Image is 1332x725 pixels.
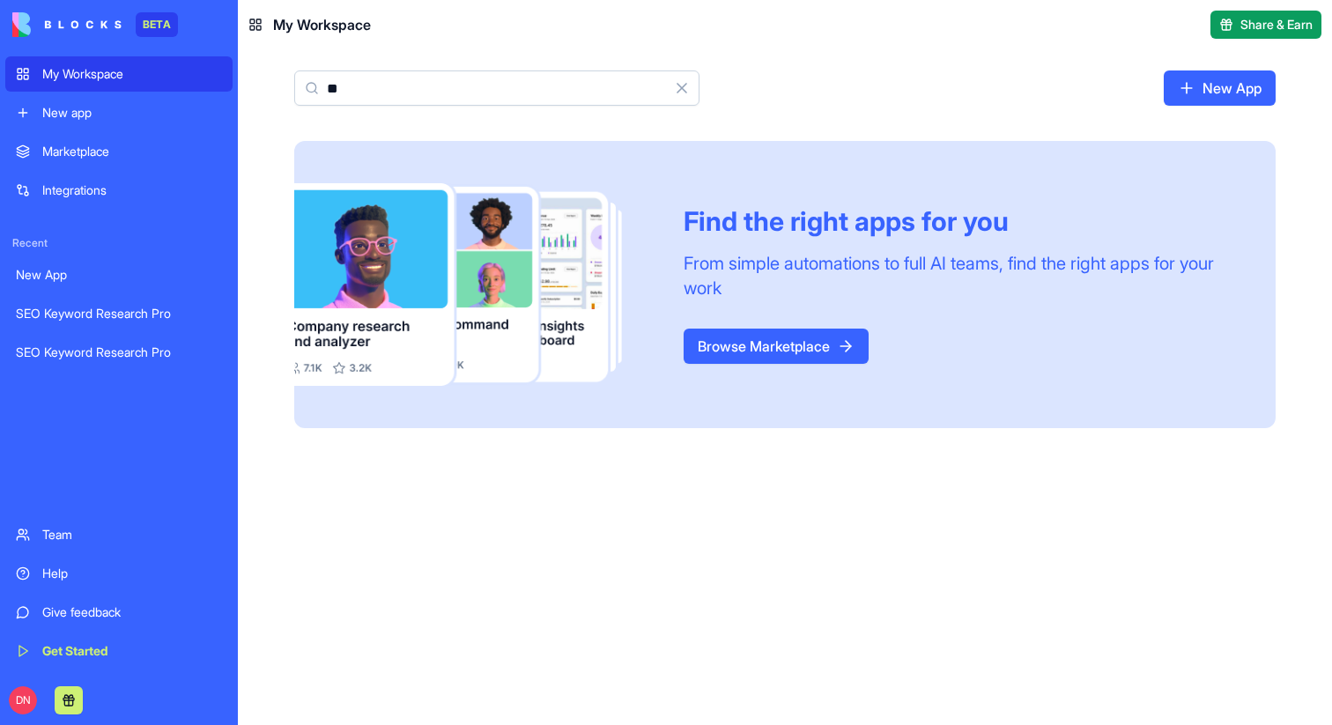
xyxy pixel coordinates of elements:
div: Marketplace [42,143,222,160]
div: Team [42,526,222,544]
a: New App [5,257,233,292]
div: SEO Keyword Research Pro [16,344,222,361]
div: Help [42,565,222,582]
div: SEO Keyword Research Pro [16,305,222,322]
div: New app [42,104,222,122]
span: My Workspace [273,14,371,35]
a: Give feedback [5,595,233,630]
div: My Workspace [42,65,222,83]
a: Help [5,556,233,591]
span: DN [9,686,37,714]
img: logo [12,12,122,37]
div: From simple automations to full AI teams, find the right apps for your work [684,251,1233,300]
a: My Workspace [5,56,233,92]
a: Get Started [5,633,233,669]
img: Frame_181_egmpey.png [294,183,655,386]
div: BETA [136,12,178,37]
a: Browse Marketplace [684,329,869,364]
span: Share & Earn [1240,16,1313,33]
div: Integrations [42,181,222,199]
div: New App [16,266,222,284]
span: Recent [5,236,233,250]
div: Get Started [42,642,222,660]
a: Marketplace [5,134,233,169]
a: SEO Keyword Research Pro [5,296,233,331]
a: SEO Keyword Research Pro [5,335,233,370]
button: Share & Earn [1210,11,1321,39]
div: Find the right apps for you [684,205,1233,237]
a: New app [5,95,233,130]
a: Integrations [5,173,233,208]
div: Give feedback [42,603,222,621]
a: Team [5,517,233,552]
a: New App [1164,70,1276,106]
a: BETA [12,12,178,37]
